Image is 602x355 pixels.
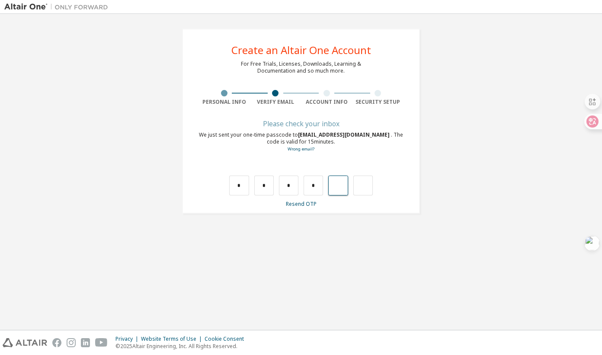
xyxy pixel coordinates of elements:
a: Resend OTP [286,200,317,208]
div: Cookie Consent [205,336,249,342]
div: Account Info [301,99,352,106]
div: Create an Altair One Account [231,45,371,55]
div: Verify Email [250,99,301,106]
img: youtube.svg [95,338,108,347]
a: Go back to the registration form [288,146,314,152]
img: altair_logo.svg [3,338,47,347]
img: Altair One [4,3,112,11]
div: For Free Trials, Licenses, Downloads, Learning & Documentation and so much more. [241,61,361,74]
div: We just sent your one-time passcode to . The code is valid for 15 minutes. [199,131,403,153]
img: facebook.svg [52,338,61,347]
div: Please check your inbox [199,121,403,126]
div: Security Setup [352,99,404,106]
span: [EMAIL_ADDRESS][DOMAIN_NAME] [298,131,391,138]
p: © 2025 Altair Engineering, Inc. All Rights Reserved. [115,342,249,350]
div: Personal Info [199,99,250,106]
img: linkedin.svg [81,338,90,347]
div: Privacy [115,336,141,342]
div: Website Terms of Use [141,336,205,342]
img: instagram.svg [67,338,76,347]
